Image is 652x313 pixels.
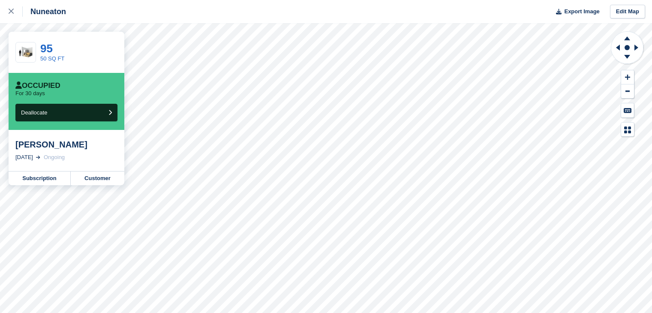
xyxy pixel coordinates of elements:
button: Zoom Out [621,84,634,99]
div: [DATE] [15,153,33,162]
div: [PERSON_NAME] [15,139,117,150]
button: Map Legend [621,123,634,137]
a: 95 [40,42,53,55]
p: For 30 days [15,90,45,97]
a: Edit Map [610,5,645,19]
a: Subscription [9,172,71,185]
div: Ongoing [44,153,65,162]
img: arrow-right-light-icn-cde0832a797a2874e46488d9cf13f60e5c3a73dbe684e267c42b8395dfbc2abf.svg [36,156,40,159]
a: Customer [71,172,124,185]
span: Deallocate [21,109,47,116]
span: Export Image [564,7,599,16]
button: Keyboard Shortcuts [621,103,634,117]
button: Deallocate [15,104,117,121]
button: Zoom In [621,70,634,84]
button: Export Image [551,5,600,19]
div: Nuneaton [23,6,66,17]
a: 50 SQ FT [40,55,64,62]
div: Occupied [15,81,60,90]
img: 50-sqft-unit.jpg [16,45,36,60]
